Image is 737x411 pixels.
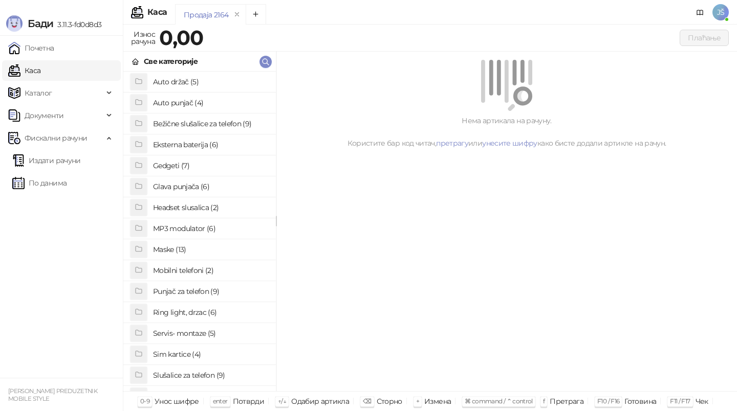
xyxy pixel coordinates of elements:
span: 3.11.3-fd0d8d3 [53,20,101,29]
small: [PERSON_NAME] PREDUZETNIK MOBILE STYLE [8,387,97,402]
div: Претрага [550,395,583,408]
div: Чек [696,395,708,408]
a: Издати рачуни [12,150,81,171]
span: F10 / F16 [597,397,619,405]
img: Logo [6,15,23,32]
div: Нема артикала на рачуну. Користите бар код читач, или како бисте додали артикле на рачун. [289,115,725,149]
div: Каса [147,8,167,16]
div: Све категорије [144,56,198,67]
span: ⌫ [363,397,371,405]
h4: Glava punjača (6) [153,178,268,195]
div: Износ рачуна [129,28,157,48]
span: + [416,397,419,405]
h4: Auto držač (5) [153,74,268,90]
a: претрагу [436,139,468,148]
a: Каса [8,60,40,81]
button: Плаћање [680,30,729,46]
div: Готовина [624,395,656,408]
span: Бади [28,17,53,30]
span: f [543,397,545,405]
div: Унос шифре [155,395,199,408]
strong: 0,00 [159,25,203,50]
h4: Maske (13) [153,241,268,258]
h4: Slušalice za telefon (9) [153,367,268,383]
h4: Bežične slušalice za telefon (9) [153,116,268,132]
span: F11 / F17 [670,397,690,405]
button: remove [230,10,244,19]
h4: Headset slusalica (2) [153,199,268,216]
div: grid [123,72,276,391]
span: Документи [25,105,63,126]
div: Одабир артикла [291,395,349,408]
span: Каталог [25,83,52,103]
h4: Sim kartice (4) [153,346,268,362]
a: унесите шифру [482,139,537,148]
h4: Punjač za telefon (9) [153,283,268,300]
span: enter [213,397,228,405]
div: Продаја 2164 [184,9,228,20]
h4: Eksterna baterija (6) [153,136,268,153]
h4: Staklo za telefon (7) [153,388,268,404]
a: Документација [692,4,708,20]
h4: Servis- montaze (5) [153,325,268,341]
h4: MP3 modulator (6) [153,220,268,237]
a: Почетна [8,38,54,58]
a: По данима [12,173,67,193]
span: JŠ [712,4,729,20]
h4: Ring light, drzac (6) [153,304,268,321]
div: Измена [424,395,451,408]
span: ⌘ command / ⌃ control [465,397,533,405]
div: Сторно [377,395,402,408]
div: Потврди [233,395,265,408]
button: Add tab [246,4,266,25]
h4: Gedgeti (7) [153,157,268,174]
h4: Auto punjač (4) [153,95,268,111]
span: 0-9 [140,397,149,405]
h4: Mobilni telefoni (2) [153,262,268,279]
span: Фискални рачуни [25,128,87,148]
span: ↑/↓ [278,397,286,405]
